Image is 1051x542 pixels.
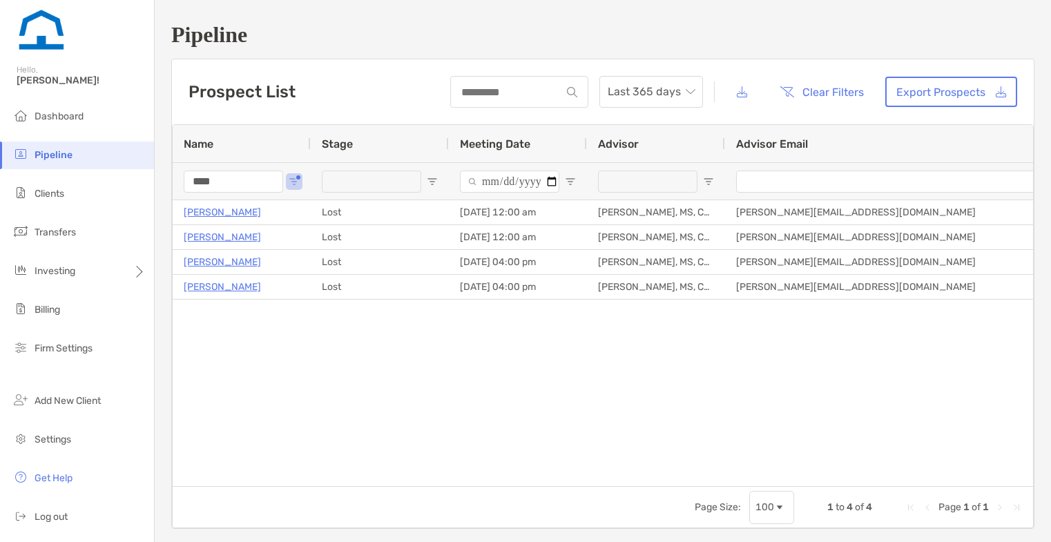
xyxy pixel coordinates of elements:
[608,77,695,107] span: Last 365 days
[449,225,587,249] div: [DATE] 12:00 am
[922,502,933,513] div: Previous Page
[769,77,874,107] button: Clear Filters
[703,176,714,187] button: Open Filter Menu
[755,501,774,513] div: 100
[12,262,29,278] img: investing icon
[12,300,29,317] img: billing icon
[1011,502,1022,513] div: Last Page
[35,149,73,161] span: Pipeline
[983,501,989,513] span: 1
[35,342,93,354] span: Firm Settings
[322,137,353,151] span: Stage
[12,507,29,524] img: logout icon
[12,223,29,240] img: transfers icon
[171,22,1034,48] h1: Pipeline
[17,75,146,86] span: [PERSON_NAME]!
[35,395,101,407] span: Add New Client
[460,171,559,193] input: Meeting Date Filter Input
[12,146,29,162] img: pipeline icon
[855,501,864,513] span: of
[598,137,639,151] span: Advisor
[35,188,64,200] span: Clients
[827,501,833,513] span: 1
[35,472,73,484] span: Get Help
[12,430,29,447] img: settings icon
[427,176,438,187] button: Open Filter Menu
[12,469,29,485] img: get-help icon
[184,137,213,151] span: Name
[184,171,283,193] input: Name Filter Input
[587,225,725,249] div: [PERSON_NAME], MS, CFP®, CFA®, AFC®
[587,250,725,274] div: [PERSON_NAME], MS, CFP®, CFA®, AFC®
[184,278,261,296] a: [PERSON_NAME]
[847,501,853,513] span: 4
[184,229,261,246] a: [PERSON_NAME]
[565,176,576,187] button: Open Filter Menu
[35,110,84,122] span: Dashboard
[311,275,449,299] div: Lost
[736,171,1043,193] input: Advisor Email Filter Input
[460,137,530,151] span: Meeting Date
[12,184,29,201] img: clients icon
[587,275,725,299] div: [PERSON_NAME], MS, CFP®, CFA®, AFC®
[885,77,1017,107] a: Export Prospects
[736,137,808,151] span: Advisor Email
[311,200,449,224] div: Lost
[449,275,587,299] div: [DATE] 04:00 pm
[994,502,1005,513] div: Next Page
[35,226,76,238] span: Transfers
[938,501,961,513] span: Page
[866,501,872,513] span: 4
[17,6,66,55] img: Zoe Logo
[189,82,296,101] h3: Prospect List
[311,225,449,249] div: Lost
[963,501,970,513] span: 1
[12,107,29,124] img: dashboard icon
[695,501,741,513] div: Page Size:
[749,491,794,524] div: Page Size
[184,253,261,271] a: [PERSON_NAME]
[449,250,587,274] div: [DATE] 04:00 pm
[35,304,60,316] span: Billing
[905,502,916,513] div: First Page
[184,204,261,221] a: [PERSON_NAME]
[35,434,71,445] span: Settings
[289,176,300,187] button: Open Filter Menu
[12,391,29,408] img: add_new_client icon
[449,200,587,224] div: [DATE] 12:00 am
[972,501,981,513] span: of
[836,501,845,513] span: to
[35,265,75,277] span: Investing
[35,511,68,523] span: Log out
[12,339,29,356] img: firm-settings icon
[587,200,725,224] div: [PERSON_NAME], MS, CFP®, CFA®, AFC®
[311,250,449,274] div: Lost
[567,87,577,97] img: input icon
